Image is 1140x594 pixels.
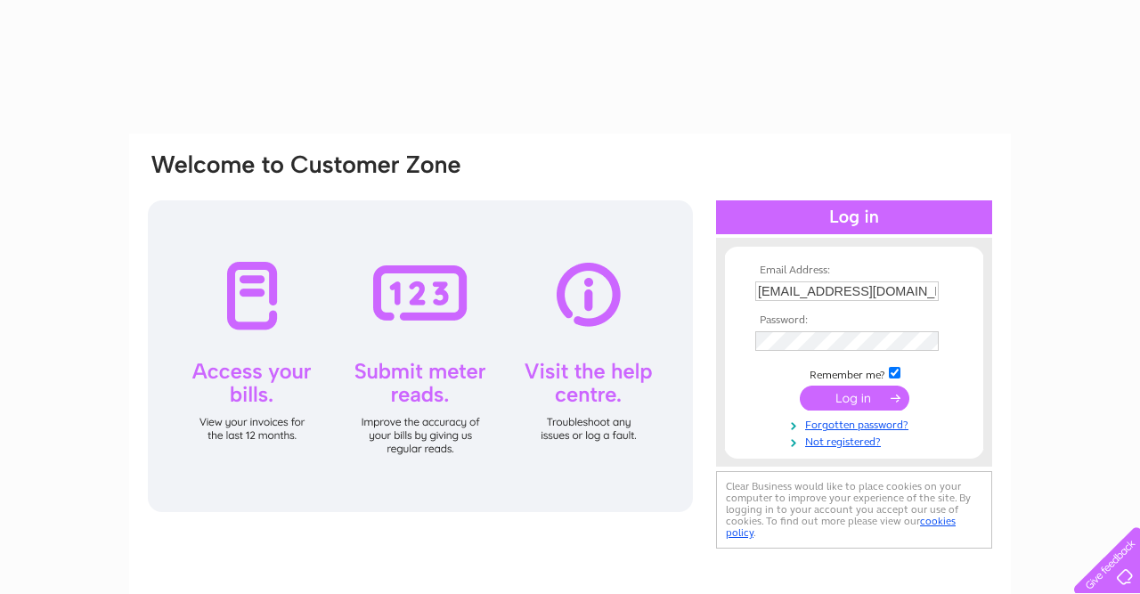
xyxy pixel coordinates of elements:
a: cookies policy [726,515,956,539]
div: Clear Business would like to place cookies on your computer to improve your experience of the sit... [716,471,992,549]
a: Not registered? [755,432,957,449]
th: Password: [751,314,957,327]
td: Remember me? [751,364,957,382]
a: Forgotten password? [755,415,957,432]
th: Email Address: [751,264,957,277]
input: Submit [800,386,909,411]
